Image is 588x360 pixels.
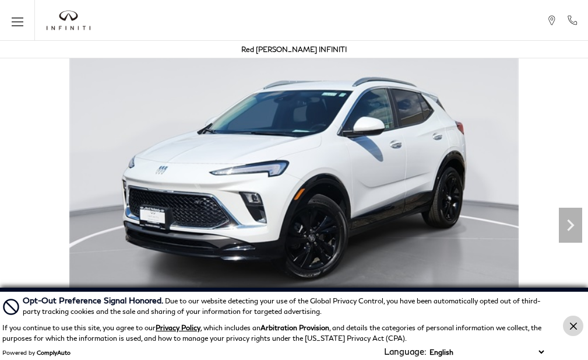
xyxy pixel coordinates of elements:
[47,11,90,30] a: infiniti
[260,323,329,332] strong: Arbitration Provision
[156,323,200,332] a: Privacy Policy
[23,294,547,317] div: Due to our website detecting your use of the Global Privacy Control, you have been automatically ...
[47,11,90,30] img: INFINITI
[2,323,541,342] p: If you continue to use this site, you agree to our , which includes an , and details the categori...
[37,349,71,356] a: ComplyAuto
[241,45,347,54] a: Red [PERSON_NAME] INFINITI
[2,349,71,356] div: Powered by
[427,347,547,358] select: Language Select
[384,347,427,356] div: Language:
[559,208,582,243] div: Next
[23,295,165,305] span: Opt-Out Preference Signal Honored .
[563,316,583,336] button: Close Button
